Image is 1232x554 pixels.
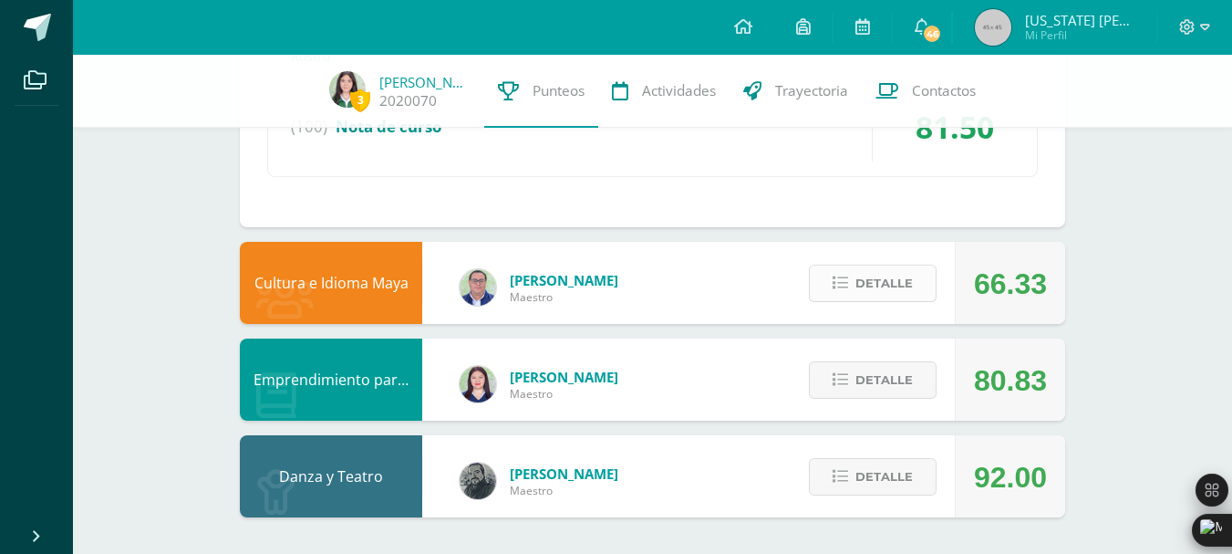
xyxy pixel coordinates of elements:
[855,267,913,300] span: Detalle
[240,242,422,324] div: Cultura e Idioma Maya
[730,55,862,128] a: Trayectoria
[855,460,913,494] span: Detalle
[912,81,976,100] span: Contactos
[642,81,716,100] span: Actividades
[809,458,937,496] button: Detalle
[1025,27,1134,43] span: Mi Perfil
[329,71,366,108] img: ee0c6a826cc61cb4338c68ca2b639c54.png
[974,436,1047,518] div: 92.00
[533,81,585,100] span: Punteos
[974,243,1047,325] div: 66.33
[240,339,422,421] div: Emprendimiento para la Productividad
[809,265,937,302] button: Detalle
[975,9,1011,46] img: 45x45
[862,55,989,128] a: Contactos
[460,269,496,306] img: c1c1b07ef08c5b34f56a5eb7b3c08b85.png
[974,340,1047,422] div: 80.83
[379,73,471,91] a: [PERSON_NAME]
[460,366,496,402] img: a452c7054714546f759a1a740f2e8572.png
[598,55,730,128] a: Actividades
[510,271,618,289] span: [PERSON_NAME]
[484,55,598,128] a: Punteos
[460,463,496,499] img: 8ba24283638e9cc0823fe7e8b79ee805.png
[510,289,618,305] span: Maestro
[855,363,913,397] span: Detalle
[775,81,848,100] span: Trayectoria
[350,89,370,111] span: 3
[510,483,618,498] span: Maestro
[510,368,618,386] span: [PERSON_NAME]
[1025,11,1134,29] span: [US_STATE] [PERSON_NAME]
[510,465,618,483] span: [PERSON_NAME]
[336,116,441,137] span: Nota de curso
[922,24,942,44] span: 46
[379,91,437,110] a: 2020070
[809,361,937,399] button: Detalle
[510,386,618,402] span: Maestro
[240,435,422,517] div: Danza y Teatro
